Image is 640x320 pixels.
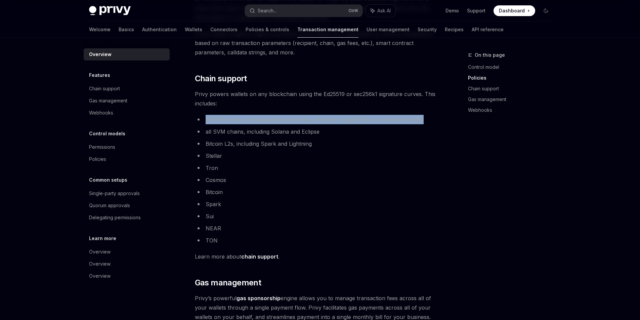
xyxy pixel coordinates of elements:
a: Connectors [210,21,238,38]
a: API reference [472,21,504,38]
li: Spark [195,199,437,209]
h5: Features [89,71,110,79]
div: Overview [89,248,111,256]
h5: Common setups [89,176,127,184]
li: Bitcoin L2s, including Spark and Lightning [195,139,437,148]
a: Authentication [142,21,177,38]
div: Overview [89,260,111,268]
a: Webhooks [468,105,557,116]
div: Permissions [89,143,115,151]
li: Bitcoin [195,187,437,197]
div: Webhooks [89,109,113,117]
a: Overview [84,48,170,60]
a: Single-party approvals [84,187,170,199]
a: Transaction management [297,21,358,38]
li: NEAR [195,224,437,233]
button: Ask AI [366,5,395,17]
a: Policies & controls [246,21,289,38]
a: Chain support [84,83,170,95]
span: Privy powers wallets on any blockchain using the Ed25519 or sec256k1 signature curves. This inclu... [195,89,437,108]
h5: Learn more [89,234,116,242]
li: Stellar [195,151,437,161]
div: Delegating permissions [89,214,141,222]
a: Overview [84,246,170,258]
a: Security [418,21,437,38]
a: Policies [468,73,557,83]
li: all SVM chains, including Solana and Eclipse [195,127,437,136]
a: Basics [119,21,134,38]
a: Control model [468,62,557,73]
div: Search... [258,7,276,15]
li: Tron [195,163,437,173]
span: Chain support [195,73,247,84]
div: Quorum approvals [89,201,130,210]
a: Demo [445,7,459,14]
div: Overview [89,272,111,280]
div: Single-party approvals [89,189,140,197]
h5: Control models [89,130,125,138]
a: Overview [84,270,170,282]
li: Sui [195,212,437,221]
a: Chain support [468,83,557,94]
a: Gas management [468,94,557,105]
a: Support [467,7,485,14]
div: Overview [89,50,112,58]
div: Policies [89,155,106,163]
span: On this page [475,51,505,59]
div: Chain support [89,85,120,93]
a: Wallets [185,21,202,38]
a: Permissions [84,141,170,153]
span: Ctrl K [348,8,358,13]
a: Delegating permissions [84,212,170,224]
img: dark logo [89,6,131,15]
span: Gas management [195,277,261,288]
a: Recipes [445,21,464,38]
div: Gas management [89,97,127,105]
span: Learn more about . [195,252,437,261]
a: Dashboard [494,5,535,16]
a: Webhooks [84,107,170,119]
a: Policies [84,153,170,165]
span: Ask AI [377,7,391,14]
a: Quorum approvals [84,199,170,212]
span: Privy’s policy engine is highly expressive and enables your application to restrict transactions ... [195,29,437,57]
a: Welcome [89,21,111,38]
span: Dashboard [499,7,525,14]
li: TON [195,236,437,245]
a: User management [367,21,410,38]
strong: gas sponsorship [237,295,281,302]
button: Search...CtrlK [245,5,362,17]
a: chain support [241,253,278,260]
button: Toggle dark mode [541,5,551,16]
a: Gas management [84,95,170,107]
a: Overview [84,258,170,270]
li: all EVM chains, including Ethereum, Base, Arbitrum, HyperEVM, and custom rollups [195,115,437,124]
li: Cosmos [195,175,437,185]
